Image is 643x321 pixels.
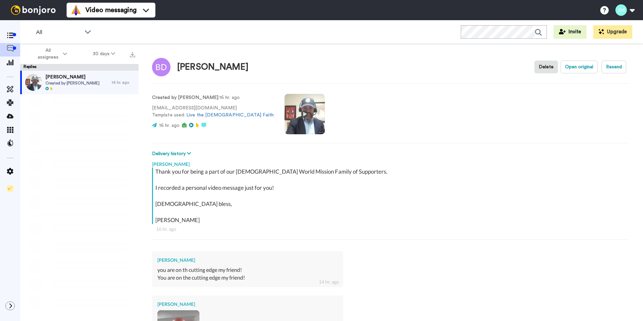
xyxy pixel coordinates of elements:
button: Open original [561,61,598,73]
div: 14 hr. ago [112,80,135,85]
div: You are on the cutting edge my friend! [157,274,338,282]
button: Delete [534,61,558,73]
img: export.svg [130,52,135,57]
a: Live the [DEMOGRAPHIC_DATA] Faith: [186,113,274,117]
div: Replies [20,64,139,71]
div: [PERSON_NAME] [152,157,630,168]
button: Resend [602,61,626,73]
img: Checklist.svg [7,185,13,192]
span: [PERSON_NAME] [45,74,100,80]
div: Thank you for being a part of our [DEMOGRAPHIC_DATA] World Mission Family of Supporters. I record... [155,168,628,224]
strong: Created by [PERSON_NAME] [152,95,218,100]
div: [PERSON_NAME] [157,301,338,308]
span: 16 hr. ago [159,123,180,128]
a: [PERSON_NAME]Created by [PERSON_NAME]14 hr. ago [20,71,139,94]
button: All assignees [22,44,80,63]
button: 30 days [80,48,128,60]
img: Image of Bob Dill [152,58,171,76]
span: All [36,28,81,36]
img: vm-color.svg [71,5,81,15]
img: fa6eb12c-359f-43d9-845c-5f7b8001c1bf-thumb.jpg [25,74,42,91]
span: All assignees [34,47,62,61]
div: you are on th cutting edge my friend! [157,266,338,274]
div: [PERSON_NAME] [157,257,338,263]
button: Delivery history [152,150,193,157]
span: Video messaging [85,5,137,15]
button: Export all results that match these filters now. [128,49,137,59]
span: Created by [PERSON_NAME] [45,80,100,86]
div: 16 hr. ago [156,226,626,233]
button: Invite [554,25,587,39]
div: [PERSON_NAME] [177,62,249,72]
button: Upgrade [593,25,632,39]
div: 14 hr. ago [319,279,339,285]
img: bj-logo-header-white.svg [8,5,59,15]
p: [EMAIL_ADDRESS][DOMAIN_NAME] Template used: [152,105,274,119]
p: : 16 hr. ago [152,94,274,101]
